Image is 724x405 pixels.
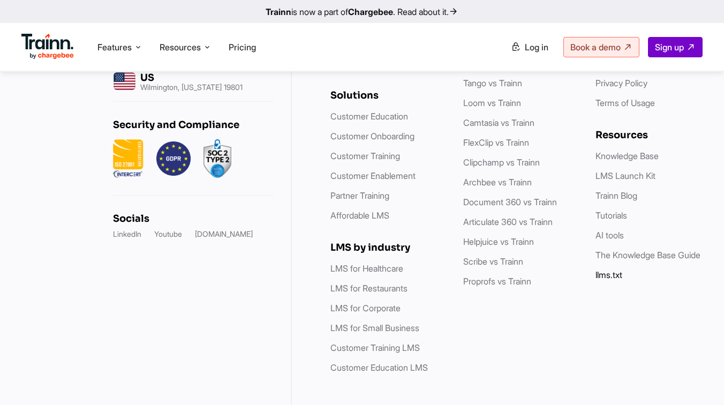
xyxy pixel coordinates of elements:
a: Pricing [229,42,256,52]
a: Clipchamp vs Trainn [463,157,540,168]
a: Scribe vs Trainn [463,256,523,267]
a: Customer Training LMS [330,342,420,353]
a: LMS Launch Kit [595,170,655,181]
a: The Knowledge Base Guide [595,250,700,260]
p: Wilmington, [US_STATE] 19801 [140,84,243,91]
a: Log in [504,37,555,57]
span: Resources [160,41,201,53]
span: Features [97,41,132,53]
a: LMS for Restaurants [330,283,408,294]
b: Trainn [266,6,291,17]
span: Book a demo [570,42,621,52]
a: Articulate 360 vs Trainn [463,216,553,227]
a: [DOMAIN_NAME] [195,229,253,239]
a: Knowledge Base [595,151,659,161]
a: Proprofs vs Trainn [463,276,531,287]
a: Book a demo [563,37,639,57]
a: Privacy Policy [595,78,647,88]
a: LMS for Corporate [330,303,401,313]
a: LMS for Healthcare [330,263,403,274]
span: Log in [525,42,548,52]
img: us headquarters [113,70,136,93]
h6: US [140,72,243,84]
a: Helpjuice vs Trainn [463,236,534,247]
a: Customer Education LMS [330,362,428,373]
a: Trainn Blog [595,190,637,201]
img: Trainn Logo [21,34,74,59]
h6: Solutions [330,89,442,101]
a: Youtube [154,229,182,239]
a: Loom vs Trainn [463,97,521,108]
a: Tango vs Trainn [463,78,522,88]
a: Sign up [648,37,703,57]
b: Chargebee [348,6,393,17]
img: GDPR.png [156,139,191,178]
h6: LMS by industry [330,242,442,253]
a: Partner Training [330,190,389,201]
a: Terms of Usage [595,97,655,108]
h6: Security and Compliance [113,119,274,131]
a: AI tools [595,230,624,241]
a: LMS for Small Business [330,322,419,333]
a: Customer Education [330,111,408,122]
a: Archbee vs Trainn [463,177,532,187]
h6: Resources [595,129,707,141]
span: Sign up [655,42,684,52]
img: soc2 [203,139,231,178]
a: Affordable LMS [330,210,389,221]
a: Tutorials [595,210,627,221]
a: Camtasia vs Trainn [463,117,534,128]
a: Customer Onboarding [330,131,414,141]
h6: Socials [113,213,274,224]
a: LinkedIn [113,229,141,239]
a: llms.txt [595,269,622,280]
a: Customer Training [330,151,400,161]
a: FlexClip vs Trainn [463,137,529,148]
a: Document 360 vs Trainn [463,197,557,207]
img: ISO [113,139,144,178]
iframe: Chat Widget [670,354,724,405]
a: Customer Enablement [330,170,416,181]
